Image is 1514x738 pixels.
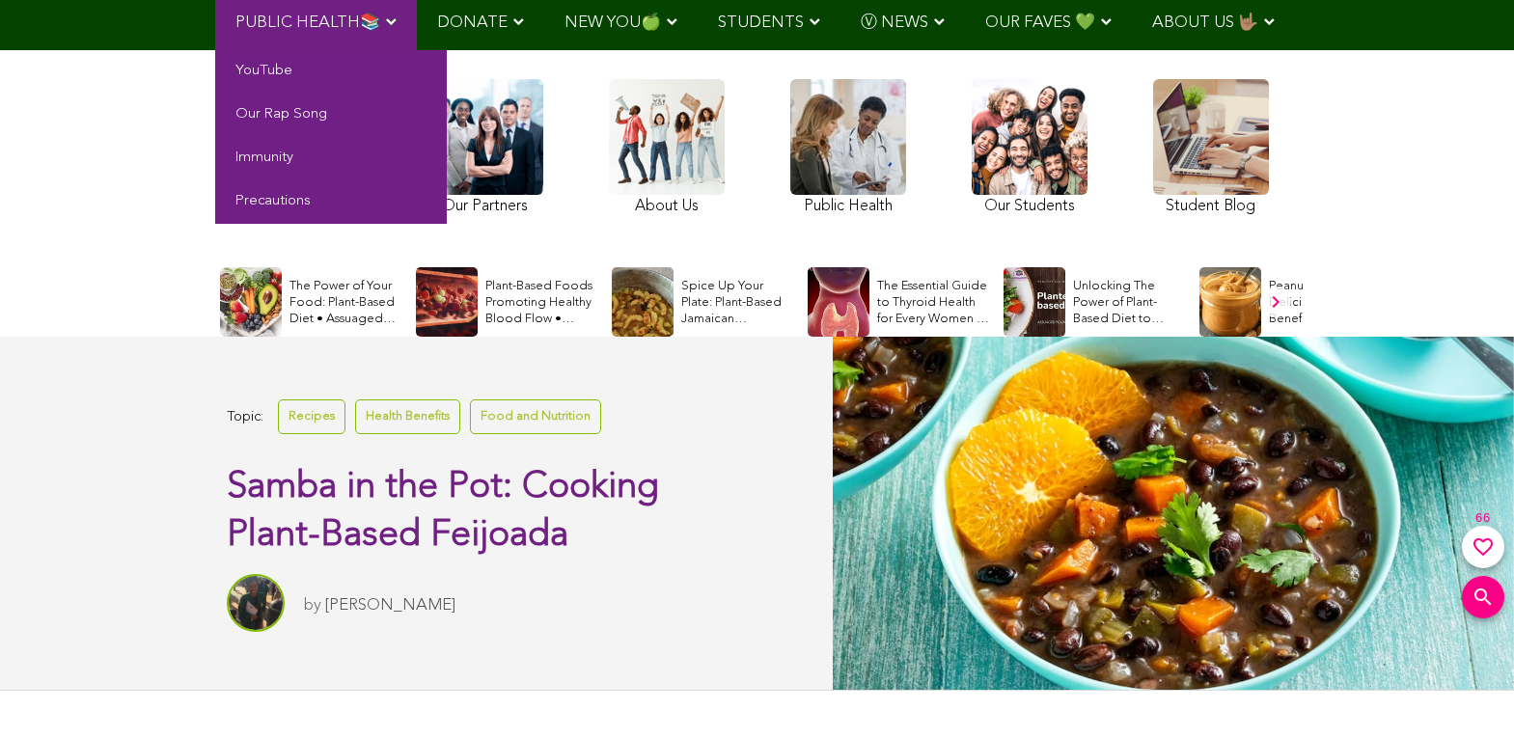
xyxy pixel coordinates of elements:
span: DONATE [437,14,508,31]
a: Immunity [215,137,447,180]
span: ABOUT US 🤟🏽 [1152,14,1258,31]
span: Ⓥ NEWS [861,14,928,31]
a: Our Rap Song [215,94,447,137]
span: Samba in the Pot: Cooking Plant-Based Feijoada [227,469,659,554]
a: Recipes [278,399,345,433]
a: YouTube [215,50,447,94]
a: [PERSON_NAME] [325,597,455,614]
span: Topic: [227,404,263,430]
a: Precautions [215,180,447,224]
iframe: Chat Widget [1418,645,1514,738]
a: Health Benefits [355,399,460,433]
span: PUBLIC HEALTH📚 [235,14,380,31]
span: OUR FAVES 💚 [985,14,1095,31]
span: STUDENTS [718,14,804,31]
img: Alexis Fedrick [227,574,285,632]
span: NEW YOU🍏 [564,14,661,31]
a: Food and Nutrition [470,399,601,433]
span: by [304,597,321,614]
